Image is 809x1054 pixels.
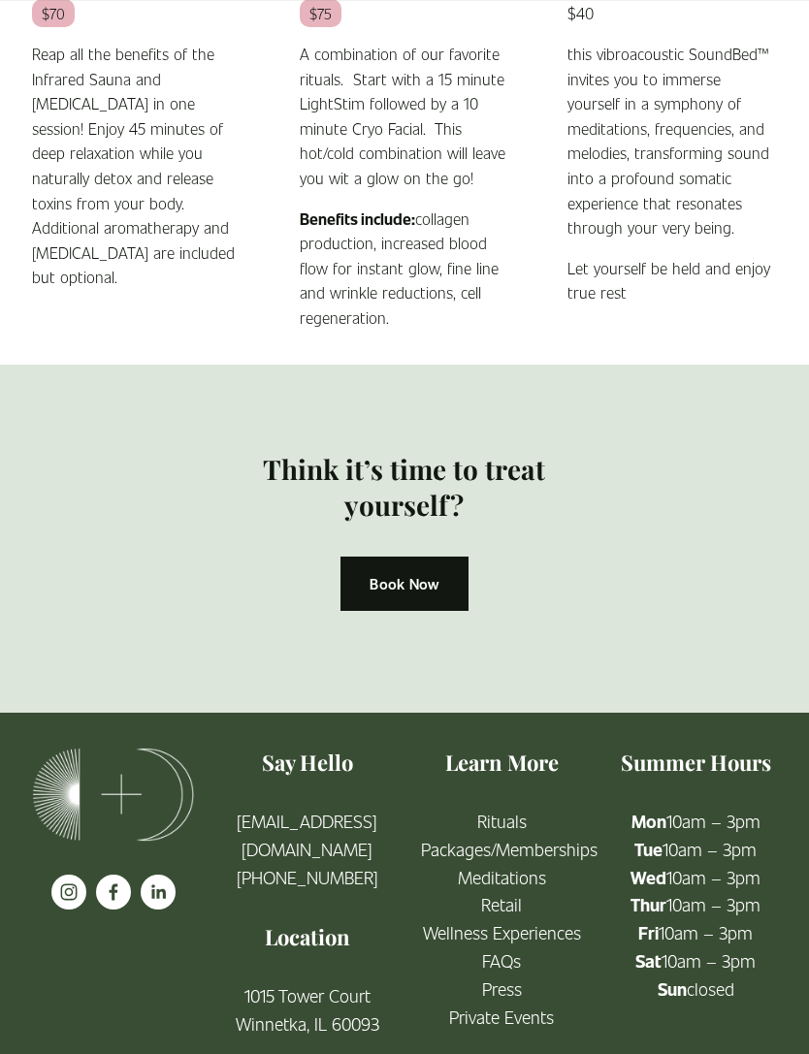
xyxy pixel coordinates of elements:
a: 1015 Tower CourtWinnetka, IL 60093 [236,982,379,1038]
strong: Sun [658,977,687,1001]
a: LinkedIn [141,875,176,910]
a: instagram-unauth [51,875,86,910]
strong: Tue [634,838,663,861]
a: FAQs [482,947,521,975]
strong: Wed [631,866,666,889]
strong: Benefits include: [300,208,415,229]
p: 10am – 3pm 10am – 3pm 10am – 3pm 10am – 3pm 10am – 3pm 10am – 3pm closed [615,808,776,1004]
p: collagen production, increased blood flow for instant glow, fine line and wrinkle reductions, cel... [300,207,509,331]
p: this vibroacoustic SoundBed™ invites you to immerse yourself in a symphony of meditations, freque... [567,42,777,240]
a: Packages/Memberships [421,836,598,864]
a: Rituals [477,808,527,836]
a: Wellness Experiences [423,919,581,947]
p: Reap all the benefits of the Infrared Sauna and [MEDICAL_DATA] in one session! Enjoy 45 minutes o... [32,42,242,290]
a: [PHONE_NUMBER] [237,864,378,892]
strong: Thur [631,893,666,916]
h4: Location [227,922,388,951]
h4: Summer Hours [615,748,776,777]
p: Let yourself be held and enjoy true rest [567,256,777,305]
a: Private Events [449,1004,554,1032]
p: $40 [567,1,777,26]
strong: Mon [631,810,666,833]
strong: Sat [635,949,662,973]
a: Meditations [458,864,546,892]
p: R [421,808,582,1031]
h4: Learn More [421,748,582,777]
a: Press [482,975,522,1004]
strong: Fri [638,921,659,944]
a: Book Now [340,557,469,611]
h4: Say Hello [227,748,388,777]
a: facebook-unauth [96,875,131,910]
a: etail [491,891,522,919]
p: A combination of our favorite rituals. Start with a 15 minute LightStim followed by a 10 minute C... [300,42,509,191]
h3: Think it’s time to treat yourself? [218,451,591,524]
a: [EMAIL_ADDRESS][DOMAIN_NAME] [227,808,388,864]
